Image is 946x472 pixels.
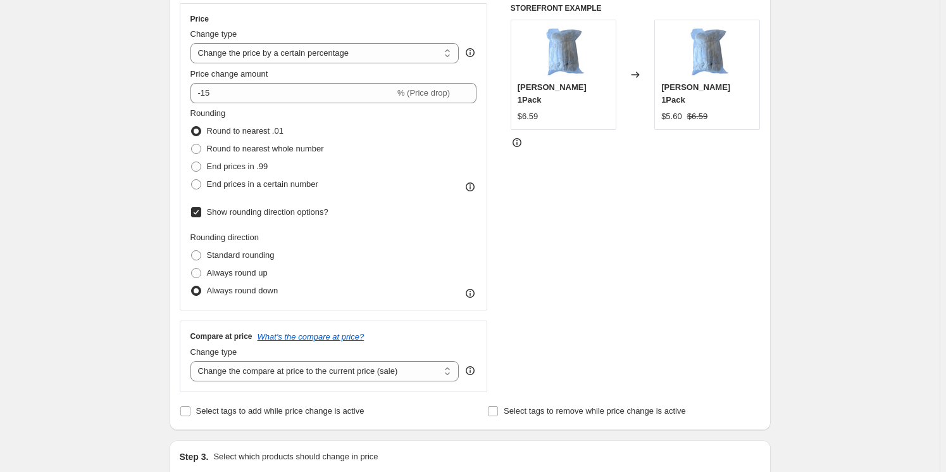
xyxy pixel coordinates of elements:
[464,46,476,59] div: help
[190,108,226,118] span: Rounding
[518,82,587,105] span: [PERSON_NAME] 1Pack
[464,364,476,377] div: help
[687,110,708,123] strike: $6.59
[397,88,450,98] span: % (Price drop)
[190,347,237,357] span: Change type
[207,250,275,260] span: Standard rounding
[190,83,395,103] input: -15
[207,162,268,171] span: End prices in .99
[511,3,761,13] h6: STOREFRONT EXAMPLE
[207,144,324,153] span: Round to nearest whole number
[258,332,364,341] button: What's the compare at price?
[207,126,283,136] span: Round to nearest .01
[190,331,252,341] h3: Compare at price
[190,233,259,242] span: Rounding direction
[518,110,538,123] div: $6.59
[196,406,364,416] span: Select tags to add while price change is active
[661,110,682,123] div: $5.60
[682,27,733,77] img: KatekoBatti1Pck_80x.jpg
[180,450,209,463] h2: Step 3.
[504,406,686,416] span: Select tags to remove while price change is active
[190,29,237,39] span: Change type
[213,450,378,463] p: Select which products should change in price
[207,179,318,189] span: End prices in a certain number
[207,207,328,217] span: Show rounding direction options?
[207,268,268,277] span: Always round up
[207,286,278,295] span: Always round down
[190,14,209,24] h3: Price
[538,27,588,77] img: KatekoBatti1Pck_80x.jpg
[661,82,730,105] span: [PERSON_NAME] 1Pack
[190,69,268,79] span: Price change amount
